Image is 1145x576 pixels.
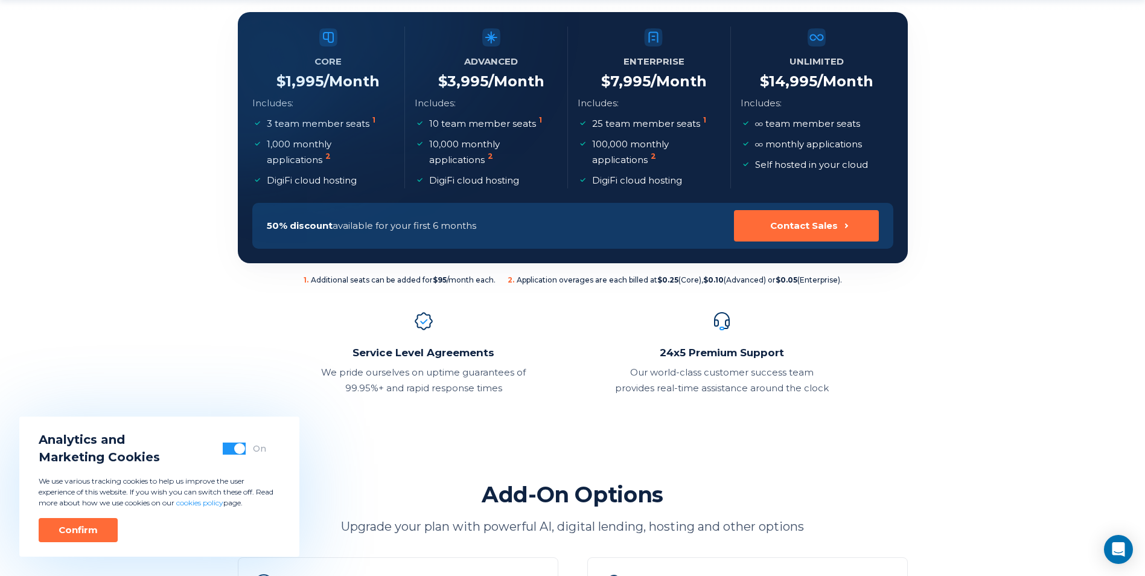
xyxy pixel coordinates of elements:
h4: $ 7,995 [601,72,707,91]
p: 100,000 monthly applications [592,136,718,168]
p: Upgrade your plan with powerful AI, digital lending, hosting and other options [238,518,908,536]
div: Contact Sales [770,220,838,232]
p: We pride ourselves on uptime guarantees of 99.95%+ and rapid response times [317,365,531,396]
div: On [253,443,266,455]
h4: $ 3,995 [438,72,544,91]
sup: 2 [488,152,493,161]
p: 10,000 monthly applications [429,136,555,168]
button: Contact Sales [734,210,879,242]
p: team member seats [755,116,860,132]
sup: 1 . [304,275,308,284]
span: Application overages are each billed at (Core), (Advanced) or (Enterprise). [508,275,842,285]
p: 1,000 monthly applications [267,136,393,168]
div: Open Intercom Messenger [1104,535,1133,564]
p: available for your first 6 months [267,218,476,234]
span: /Month [817,72,873,90]
h2: 24x5 Premium Support [615,345,829,360]
span: /Month [651,72,707,90]
h5: Advanced [464,53,518,70]
p: Our world-class customer success team provides real-time assistance around the clock [615,365,829,396]
span: /Month [488,72,544,90]
b: $0.05 [776,275,797,284]
p: Includes: [741,95,782,111]
h5: Unlimited [789,53,844,70]
sup: 2 [651,152,656,161]
p: Includes: [578,95,619,111]
p: 10 team member seats [429,116,544,132]
p: DigiFi cloud hosting [267,173,357,188]
h2: Service Level Agreements [317,345,531,360]
span: Additional seats can be added for /month each. [304,275,496,285]
span: 50% discount [267,220,333,231]
a: cookies policy [176,498,223,507]
sup: 1 [703,115,706,124]
p: We use various tracking cookies to help us improve the user experience of this website. If you wi... [39,476,280,508]
div: Confirm [59,524,98,536]
p: monthly applications [755,136,862,152]
p: 25 team member seats [592,116,709,132]
p: DigiFi cloud hosting [592,173,682,188]
h2: Add-On Options [238,481,908,508]
b: $95 [433,275,447,284]
b: $0.25 [657,275,678,284]
h5: Enterprise [624,53,684,70]
sup: 2 . [508,275,514,284]
b: $0.10 [703,275,724,284]
sup: 2 [325,152,331,161]
sup: 1 [539,115,542,124]
p: DigiFi cloud hosting [429,173,519,188]
p: Self hosted in your cloud [755,157,868,173]
h4: $ 14,995 [760,72,873,91]
button: Confirm [39,518,118,542]
sup: 1 [372,115,375,124]
span: Analytics and [39,431,160,449]
span: Marketing Cookies [39,449,160,466]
